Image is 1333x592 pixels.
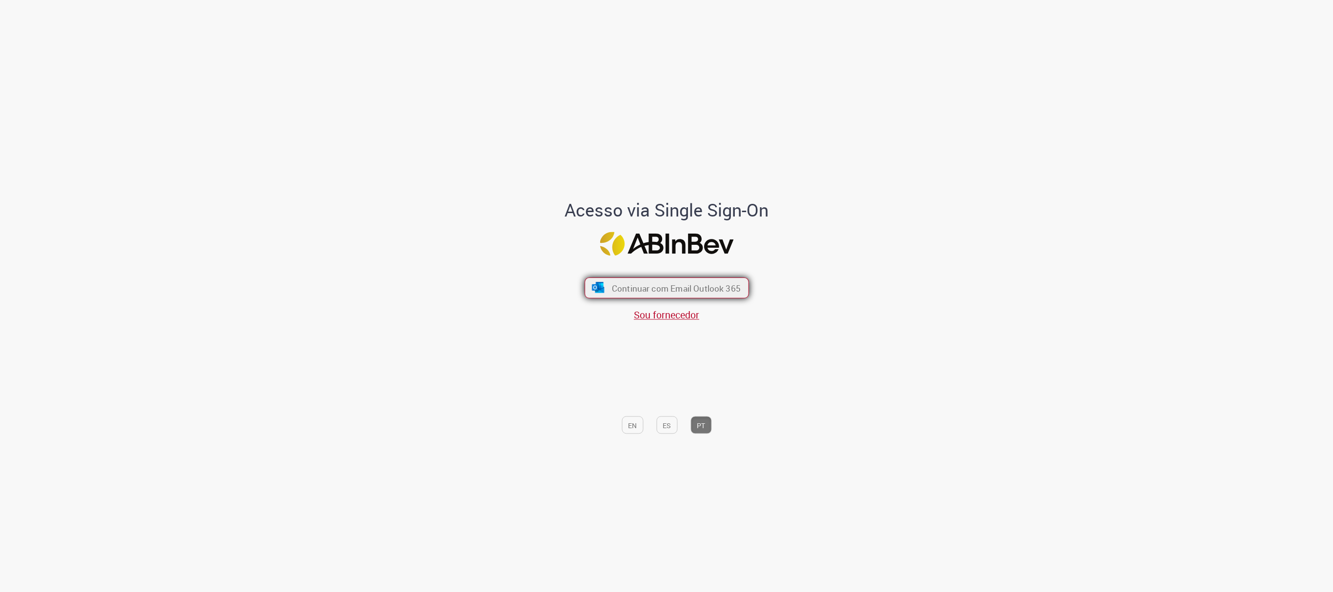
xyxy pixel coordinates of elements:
[591,282,605,293] img: ícone Azure/Microsoft 360
[663,421,671,430] font: ES
[697,421,705,430] font: PT
[634,309,699,322] a: Sou fornecedor
[565,198,768,221] font: Acesso via Single Sign-On
[628,421,637,430] font: EN
[656,416,677,434] button: ES
[600,232,733,256] img: Logotipo ABInBev
[585,277,749,298] button: ícone Azure/Microsoft 360 Continuar com Email Outlook 365
[690,416,711,434] button: PT
[611,282,740,294] font: Continuar com Email Outlook 365
[622,416,643,434] button: EN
